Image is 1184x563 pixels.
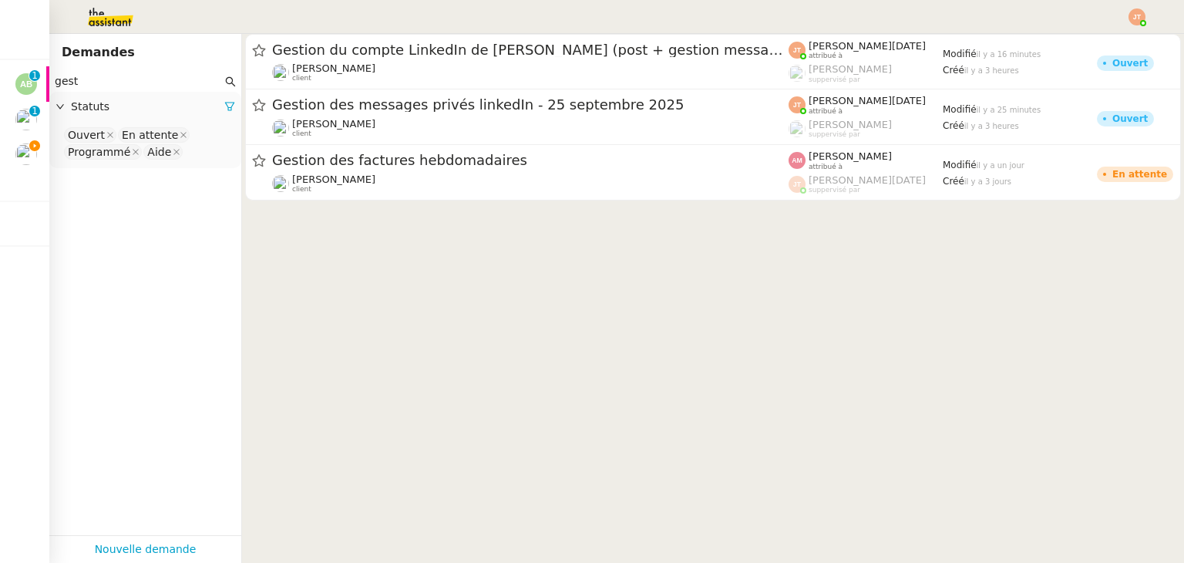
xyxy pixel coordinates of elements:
span: Statuts [71,98,224,116]
img: users%2FoFdbodQ3TgNoWt9kP3GXAs5oaCq1%2Favatar%2Fprofile-pic.png [789,65,806,82]
span: il y a un jour [977,161,1024,170]
span: client [292,130,311,138]
span: attribué à [809,52,843,60]
img: users%2F37wbV9IbQuXMU0UH0ngzBXzaEe12%2Favatar%2Fcba66ece-c48a-48c8-9897-a2adc1834457 [15,109,37,130]
span: Créé [943,176,964,187]
img: svg [789,176,806,193]
span: Modifié [943,104,977,115]
nz-page-header-title: Demandes [62,42,135,63]
div: Ouvert [1112,59,1148,68]
span: Gestion des messages privés linkedIn - 25 septembre 2025 [272,98,789,112]
span: Modifié [943,49,977,59]
img: users%2F37wbV9IbQuXMU0UH0ngzBXzaEe12%2Favatar%2Fcba66ece-c48a-48c8-9897-a2adc1834457 [15,143,37,165]
app-user-label: suppervisé par [789,174,943,194]
div: Aide [147,145,171,159]
span: client [292,185,311,194]
nz-select-item: En attente [118,127,190,143]
span: [PERSON_NAME][DATE] [809,40,926,52]
img: svg [789,42,806,59]
span: Créé [943,120,964,131]
img: svg [15,73,37,95]
span: Gestion des factures hebdomadaires [272,153,789,167]
span: [PERSON_NAME] [292,174,375,185]
div: Statuts [49,92,241,122]
span: [PERSON_NAME] [809,63,892,75]
nz-badge-sup: 1 [29,70,40,81]
span: suppervisé par [809,130,860,139]
app-user-detailed-label: client [272,62,789,83]
span: il y a 3 jours [964,177,1011,186]
p: 1 [32,70,38,84]
app-user-label: attribué à [789,150,943,170]
a: Nouvelle demande [95,541,197,558]
app-user-label: attribué à [789,40,943,60]
img: svg [1128,8,1145,25]
span: suppervisé par [809,76,860,84]
span: Gestion du compte LinkedIn de [PERSON_NAME] (post + gestion messages) - [DATE] [272,43,789,57]
div: Ouvert [68,128,105,142]
img: svg [789,96,806,113]
span: [PERSON_NAME] [292,62,375,74]
span: Créé [943,65,964,76]
span: attribué à [809,107,843,116]
div: En attente [1112,170,1167,179]
span: [PERSON_NAME] [292,118,375,130]
app-user-label: suppervisé par [789,119,943,139]
img: users%2FoFdbodQ3TgNoWt9kP3GXAs5oaCq1%2Favatar%2Fprofile-pic.png [789,120,806,137]
nz-select-item: Aide [143,144,183,160]
img: users%2F37wbV9IbQuXMU0UH0ngzBXzaEe12%2Favatar%2Fcba66ece-c48a-48c8-9897-a2adc1834457 [272,64,289,81]
div: Ouvert [1112,114,1148,123]
span: il y a 16 minutes [977,50,1041,59]
span: attribué à [809,163,843,171]
div: Programmé [68,145,130,159]
img: users%2FtCsipqtBlIT0KMI9BbuMozwVXMC3%2Favatar%2Fa3e4368b-cceb-4a6e-a304-dbe285d974c7 [272,175,289,192]
app-user-detailed-label: client [272,174,789,194]
app-user-label: attribué à [789,95,943,115]
span: il y a 25 minutes [977,106,1041,114]
nz-select-item: Programmé [64,144,142,160]
span: Modifié [943,160,977,170]
app-user-detailed-label: client [272,118,789,138]
img: svg [789,152,806,169]
span: [PERSON_NAME] [809,150,892,162]
span: [PERSON_NAME] [809,119,892,130]
p: 1 [32,106,38,120]
nz-badge-sup: 1 [29,106,40,116]
nz-select-item: Ouvert [64,127,116,143]
input: Rechercher [55,72,222,90]
div: En attente [122,128,178,142]
span: client [292,74,311,83]
span: suppervisé par [809,186,860,194]
span: il y a 3 heures [964,122,1019,130]
app-user-label: suppervisé par [789,63,943,83]
img: users%2F37wbV9IbQuXMU0UH0ngzBXzaEe12%2Favatar%2Fcba66ece-c48a-48c8-9897-a2adc1834457 [272,120,289,137]
span: [PERSON_NAME][DATE] [809,174,926,186]
span: il y a 3 heures [964,66,1019,75]
span: [PERSON_NAME][DATE] [809,95,926,106]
